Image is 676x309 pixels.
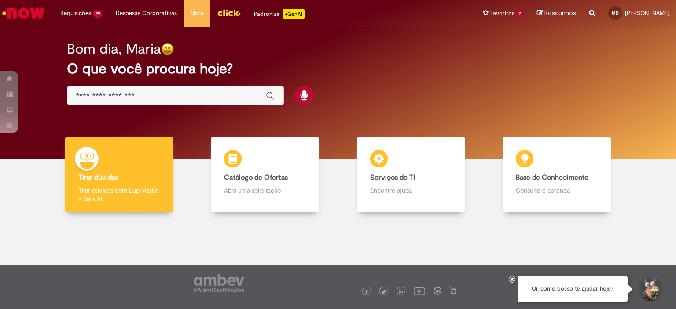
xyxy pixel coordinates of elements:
[67,41,161,57] h2: Bom dia, Maria
[224,173,288,182] b: Catálogo de Ofertas
[518,276,628,302] div: Oi, como posso te ajudar hoje?
[625,9,669,17] span: [PERSON_NAME]
[434,287,441,295] img: logo_footer_workplace.png
[450,287,458,295] img: logo_footer_naosei.png
[636,276,663,302] button: Iniciar Conversa de Suporte
[78,186,160,204] p: Tirar dúvidas com Lupi Assist e Gen Ai
[46,137,192,213] a: Tirar dúvidas Tirar dúvidas com Lupi Assist e Gen Ai
[217,6,241,19] img: click_logo_yellow_360x200.png
[116,9,177,18] span: Despesas Corporativas
[224,186,306,195] p: Abra uma solicitação
[364,290,369,294] img: logo_footer_facebook.png
[399,289,403,294] img: logo_footer_linkedin.png
[60,9,91,18] span: Requisições
[1,4,46,22] img: ServiceNow
[516,10,524,18] span: 7
[161,43,174,55] img: happy-face.png
[194,274,244,292] img: logo_footer_ambev_rotulo_gray.png
[370,173,415,182] b: Serviços de TI
[537,9,576,18] a: Rascunhos
[190,9,204,18] span: More
[382,290,386,294] img: logo_footer_twitter.png
[192,137,338,213] a: Catálogo de Ofertas Abra uma solicitação
[67,61,610,76] h2: O que você procura hoje?
[254,9,305,19] div: Padroniza
[283,9,305,19] p: +GenAi
[370,186,452,195] p: Encontre ajuda
[93,10,103,18] span: 29
[490,9,514,18] span: Favoritos
[78,173,118,182] b: Tirar dúvidas
[544,9,576,17] span: Rascunhos
[484,137,630,213] a: Base de Conhecimento Consulte e aprenda
[516,173,588,182] b: Base de Conhecimento
[414,285,425,297] img: logo_footer_youtube.png
[516,186,598,195] p: Consulte e aprenda
[338,137,484,213] a: Serviços de TI Encontre ajuda
[612,10,619,16] span: MD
